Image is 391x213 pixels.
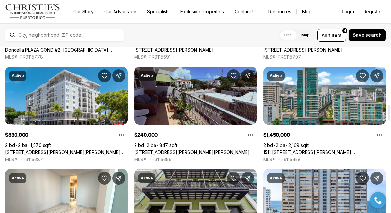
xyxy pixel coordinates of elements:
[296,29,315,41] label: Map
[263,150,386,155] a: 1511 AVENIDA PONCE DE LEON #1023, SAN JUAN PR, 00909
[297,7,317,16] a: Blog
[244,129,257,141] button: Property options
[68,7,99,16] a: Our Story
[322,32,327,39] span: All
[373,129,386,141] button: Property options
[227,172,240,185] button: Save Property: 307 SAN SEBASTIAN #2-B
[370,69,383,82] button: Share Property
[141,176,153,181] p: Active
[227,69,240,82] button: Save Property: 463 SAGRADO CORAZON #302-A
[363,9,382,14] span: Register
[317,29,346,42] button: Allfilters4
[134,47,214,53] a: 4633 Ave Isla Verde COND CASTILLO DEL MAR #201, CAROLINA PR, 00979
[112,69,125,82] button: Share Property
[112,172,125,185] button: Share Property
[342,9,354,14] span: Login
[344,28,346,33] span: 4
[359,5,386,18] button: Register
[12,73,24,78] p: Active
[356,69,369,82] button: Save Property: 1511 AVENIDA PONCE DE LEON #1023
[263,47,343,53] a: 103 AVENIDA DE DIEGO #1801N, SAN JUAN PR, 00911
[98,172,111,185] button: Save Property: 1479 ASHFORD AVENUE #916
[338,5,358,18] button: Login
[370,172,383,185] button: Share Property
[115,129,128,141] button: Property options
[356,172,369,185] button: Save Property: 1479 ASHFORD AVE #607
[241,172,254,185] button: Share Property
[279,29,296,41] label: List
[5,150,128,155] a: 100 CALLE JUAN ANTONIO CORRETJER #501, SAN JUAN PR, 00901
[141,73,153,78] p: Active
[353,33,382,38] span: Save search
[134,150,250,155] a: 463 SAGRADO CORAZON #302-A, SAN JUAN PR, 00915
[12,176,24,181] p: Active
[175,7,229,16] a: Exclusive Properties
[348,29,386,41] button: Save search
[5,47,128,53] a: Doncella PLAZA COND #2, SAN JUAN PR, 00901
[99,7,142,16] a: Our Advantage
[5,4,60,19] img: logo
[142,7,175,16] a: Specialists
[270,73,282,78] p: Active
[229,7,263,16] button: Contact Us
[263,7,296,16] a: Resources
[241,69,254,82] button: Share Property
[270,176,282,181] p: Active
[328,32,342,39] span: filters
[98,69,111,82] button: Save Property: 100 CALLE JUAN ANTONIO CORRETJER #501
